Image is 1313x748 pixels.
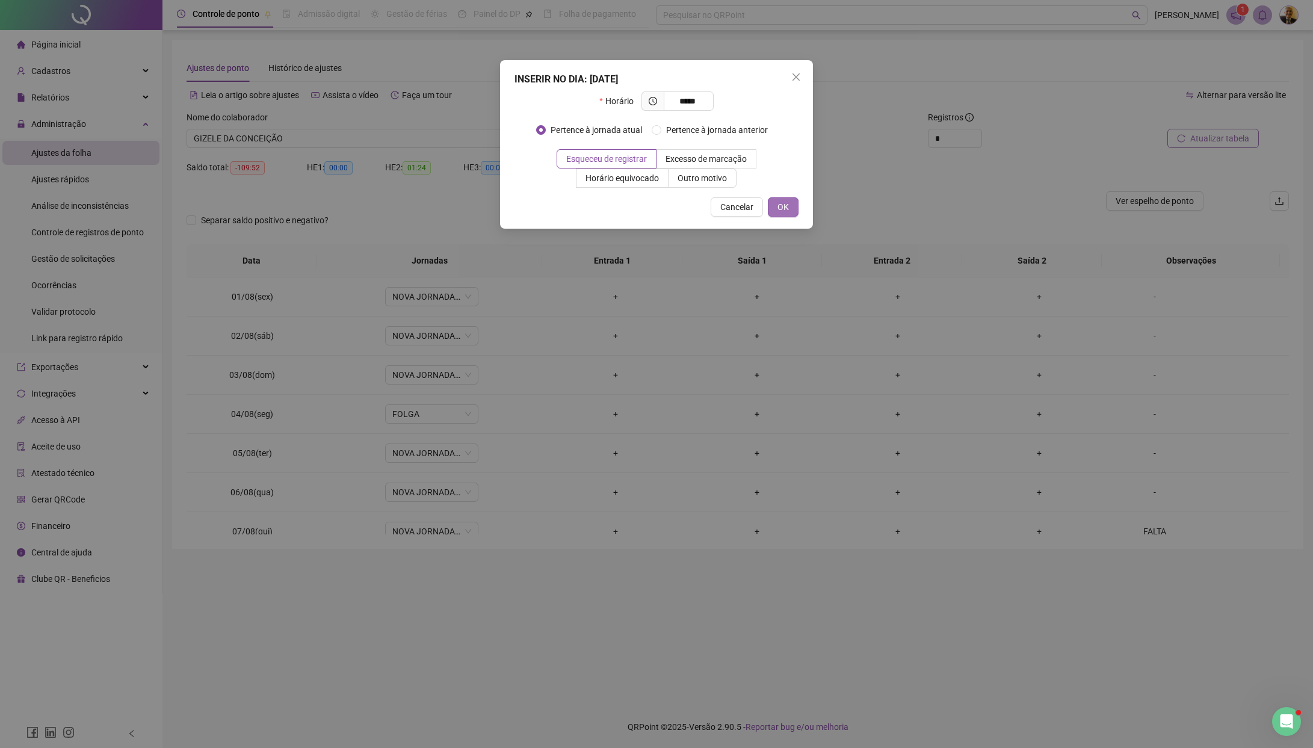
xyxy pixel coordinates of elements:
[566,154,647,164] span: Esqueceu de registrar
[599,91,641,111] label: Horário
[720,200,753,214] span: Cancelar
[711,197,763,217] button: Cancelar
[777,200,789,214] span: OK
[649,97,657,105] span: clock-circle
[514,72,799,87] div: INSERIR NO DIA : [DATE]
[585,173,659,183] span: Horário equivocado
[791,72,801,82] span: close
[1272,707,1301,736] iframe: Intercom live chat
[678,173,727,183] span: Outro motivo
[661,123,773,137] span: Pertence à jornada anterior
[768,197,799,217] button: OK
[546,123,647,137] span: Pertence à jornada atual
[666,154,747,164] span: Excesso de marcação
[786,67,806,87] button: Close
